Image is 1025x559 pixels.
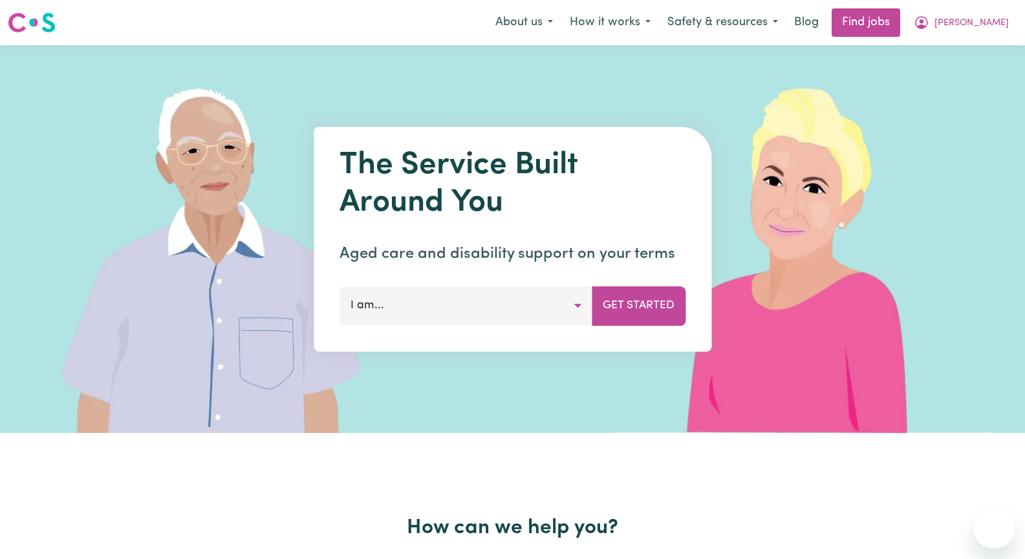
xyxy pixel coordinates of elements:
[94,516,932,540] h2: How can we help you?
[659,9,786,36] button: Safety & resources
[340,242,685,266] p: Aged care and disability support on your terms
[905,9,1017,36] button: My Account
[487,9,561,36] button: About us
[832,8,900,37] a: Find jobs
[786,8,826,37] a: Blog
[561,9,659,36] button: How it works
[340,286,592,325] button: I am...
[592,286,685,325] button: Get Started
[8,8,56,37] a: Careseekers logo
[340,147,685,222] h1: The Service Built Around You
[934,16,1009,30] span: [PERSON_NAME]
[973,507,1015,549] iframe: Button to launch messaging window
[8,11,56,34] img: Careseekers logo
